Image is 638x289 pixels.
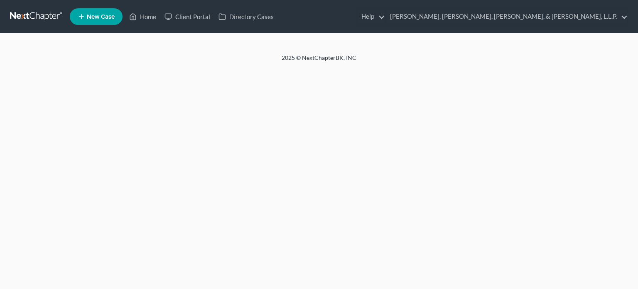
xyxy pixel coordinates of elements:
[357,9,385,24] a: Help
[70,8,123,25] new-legal-case-button: New Case
[214,9,278,24] a: Directory Cases
[125,9,160,24] a: Home
[82,54,556,69] div: 2025 © NextChapterBK, INC
[386,9,628,24] a: [PERSON_NAME], [PERSON_NAME], [PERSON_NAME], & [PERSON_NAME], L.L.P.
[160,9,214,24] a: Client Portal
